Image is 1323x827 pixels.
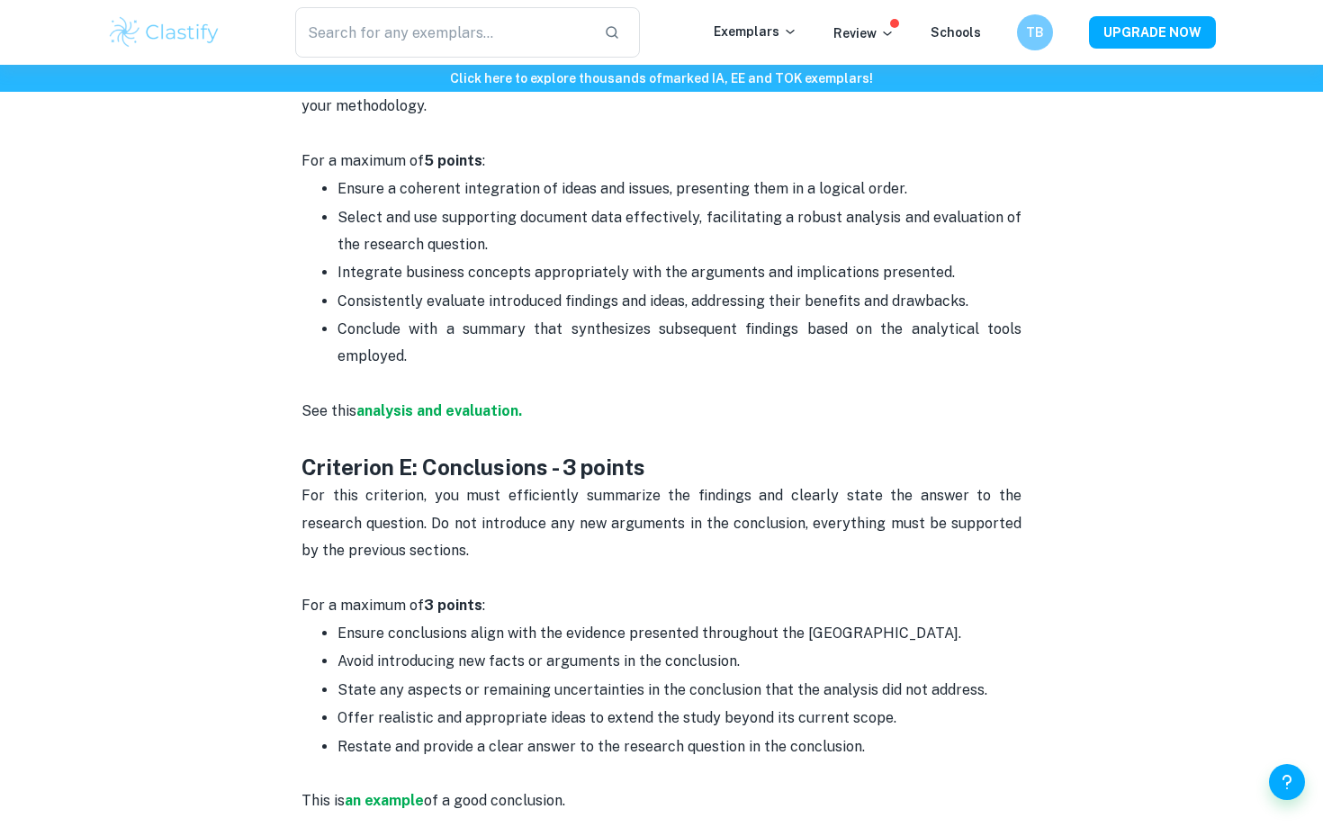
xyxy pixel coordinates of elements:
[931,25,981,40] a: Schools
[337,738,865,755] span: Restate and provide a clear answer to the research question in the conclusion.
[714,22,797,41] p: Exemplars
[301,402,356,419] span: See this
[301,487,1025,559] span: For this criterion, you must efficiently summarize the findings and clearly state the answer to t...
[1025,22,1046,42] h6: TB
[337,264,955,281] span: Integrate business concepts appropriately with the arguments and implications presented.
[424,152,482,169] strong: 5 points
[295,7,589,58] input: Search for any exemplars...
[1089,16,1216,49] button: UPGRADE NOW
[301,792,345,809] span: This is
[337,625,961,642] span: Ensure conclusions align with the evidence presented throughout the [GEOGRAPHIC_DATA].
[424,792,565,809] span: of a good conclusion.
[107,14,221,50] img: Clastify logo
[833,23,895,43] p: Review
[337,292,968,310] span: Consistently evaluate introduced findings and ideas, addressing their benefits and drawbacks.
[337,320,1025,364] span: Conclude with a summary that synthesizes subsequent findings based on the analytical tools employed.
[4,68,1319,88] h6: Click here to explore thousands of marked IA, EE and TOK exemplars !
[345,792,424,809] a: an example
[1269,764,1305,800] button: Help and Feedback
[356,402,522,419] a: analysis and evaluation.
[337,209,1025,253] span: Select and use supporting document data effectively, facilitating a robust analysis and evaluatio...
[337,681,987,698] span: State any aspects or remaining uncertainties in the conclusion that the analysis did not address.
[1017,14,1053,50] button: TB
[337,652,740,670] span: Avoid introducing new facts or arguments in the conclusion.
[301,152,485,169] span: For a maximum of :
[337,180,907,197] span: Ensure a coherent integration of ideas and issues, presenting them in a logical order.
[424,597,482,614] strong: 3 points
[301,597,485,614] span: For a maximum of :
[337,709,896,726] span: Offer realistic and appropriate ideas to extend the study beyond its current scope.
[301,454,645,480] strong: Criterion E: Conclusions - 3 points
